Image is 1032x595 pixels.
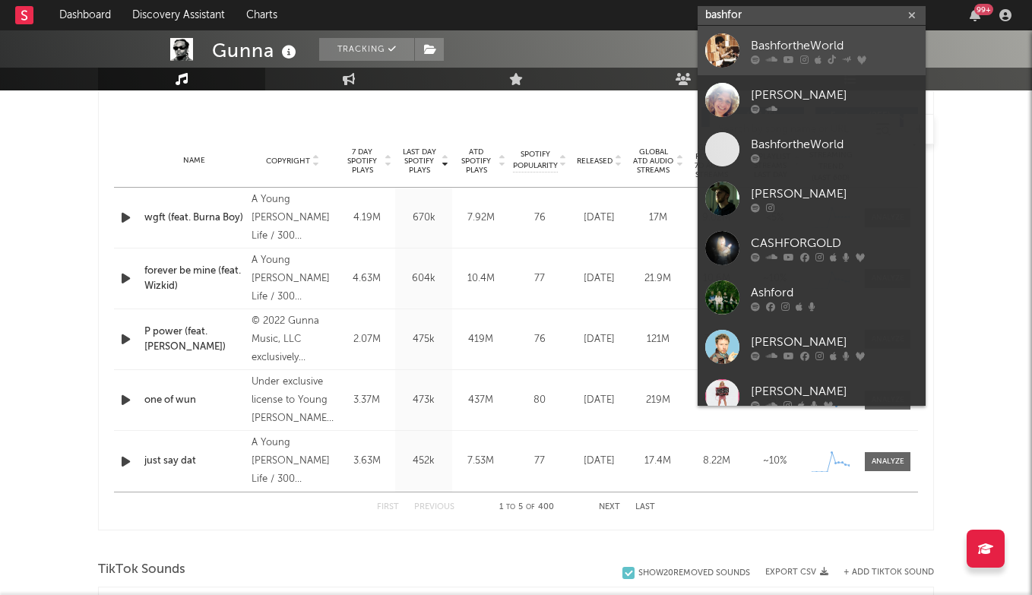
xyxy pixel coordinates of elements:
div: 10.6M [691,271,742,286]
span: Spotify Popularity [513,149,558,172]
div: CASHFORGOLD [751,234,918,252]
button: Tracking [319,38,414,61]
div: 3.63M [342,454,391,469]
div: 77 [513,271,566,286]
span: Copyright [266,157,310,166]
a: [PERSON_NAME] [698,322,926,372]
button: Previous [414,503,454,511]
div: [DATE] [574,454,625,469]
div: © 2022 Gunna Music, LLC exclusively licensed to Young [PERSON_NAME] Life/300 Entertainment [252,312,334,367]
a: [PERSON_NAME] [698,174,926,223]
span: TikTok Sounds [98,561,185,579]
div: 4.63M [342,271,391,286]
div: 7.92M [456,210,505,226]
div: 99 + [974,4,993,15]
div: 4.19M [342,210,391,226]
div: [DATE] [574,271,625,286]
a: BashfortheWorld [698,125,926,174]
button: Export CSV [765,568,828,577]
a: one of wun [144,393,244,408]
div: 2.07M [342,332,391,347]
a: CASHFORGOLD [698,223,926,273]
div: 1 5 400 [485,498,568,517]
div: 473k [399,393,448,408]
div: Under exclusive license to Young [PERSON_NAME] Life Records/ 300 Entertainment Inc., © 2024 Gunna... [252,373,334,428]
div: 7.53M [456,454,505,469]
div: [DATE] [574,393,625,408]
span: Global Rolling 7D Audio Streams [691,143,733,179]
button: + Add TikTok Sound [828,568,934,577]
div: A Young [PERSON_NAME] Life / 300 Entertainment release., © 2025 Gunna Music, LLC exclusively lice... [252,252,334,306]
div: [DATE] [574,332,625,347]
div: 8.22M [691,454,742,469]
div: 3.37M [342,393,391,408]
div: 452k [399,454,448,469]
span: to [506,504,515,511]
div: BashfortheWorld [751,36,918,55]
a: BashfortheWorld [698,26,926,75]
div: Gunna [212,38,300,63]
div: Name [144,155,244,166]
div: 219M [632,393,683,408]
div: 77 [513,454,566,469]
a: P power (feat. [PERSON_NAME]) [144,324,244,354]
button: First [377,503,399,511]
div: [PERSON_NAME] [751,382,918,400]
div: 21.9M [632,271,683,286]
div: 670k [399,210,448,226]
div: 9.02M [691,210,742,226]
div: [DATE] [574,210,625,226]
div: Ashford [751,283,918,302]
div: 10.4M [456,271,505,286]
button: + Add TikTok Sound [844,568,934,577]
div: 604k [399,271,448,286]
input: Search for artists [698,6,926,25]
div: 419M [456,332,505,347]
span: Global ATD Audio Streams [632,147,674,175]
div: A Young [PERSON_NAME] Life / 300 Entertainment release., © 2025 Gunna Music, LLC exclusively lice... [252,191,334,245]
div: [PERSON_NAME] [751,185,918,203]
div: [PERSON_NAME] [751,333,918,351]
a: wgft (feat. Burna Boy) [144,210,244,226]
button: Next [599,503,620,511]
a: just say dat [144,454,244,469]
span: 7 Day Spotify Plays [342,147,382,175]
span: Last Day Spotify Plays [399,147,439,175]
div: [PERSON_NAME] [751,86,918,104]
div: A Young [PERSON_NAME] Life / 300 Entertainment release., © 2025 Gunna Music, LLC exclusively lice... [252,434,334,489]
span: of [526,504,535,511]
div: 475k [399,332,448,347]
div: ~ 10 % [749,454,800,469]
a: forever be mine (feat. Wizkid) [144,264,244,293]
span: Released [577,157,613,166]
div: 3.15M [691,332,742,347]
div: 76 [513,332,566,347]
div: 4.68M [691,393,742,408]
span: ATD Spotify Plays [456,147,496,175]
button: Last [635,503,655,511]
a: [PERSON_NAME] [698,372,926,421]
div: 76 [513,210,566,226]
div: BashfortheWorld [751,135,918,153]
div: 121M [632,332,683,347]
a: [PERSON_NAME] [698,75,926,125]
div: 437M [456,393,505,408]
div: Show 20 Removed Sounds [638,568,750,578]
div: 17.4M [632,454,683,469]
button: 99+ [970,9,980,21]
a: Ashford [698,273,926,322]
div: 17M [632,210,683,226]
div: 80 [513,393,566,408]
